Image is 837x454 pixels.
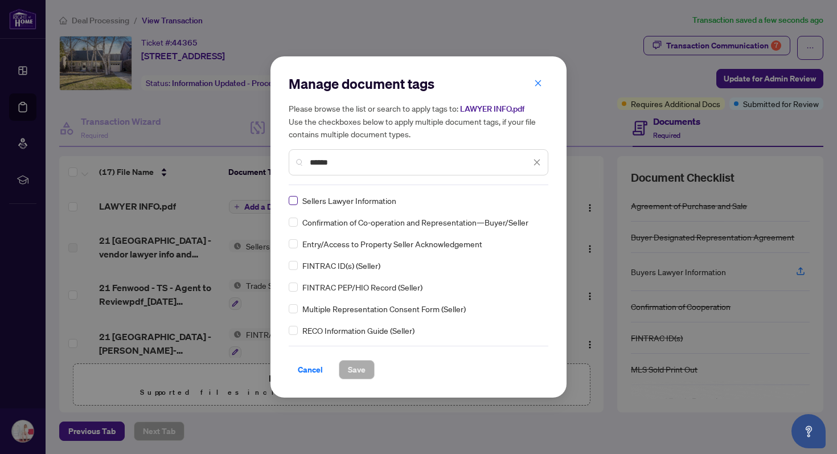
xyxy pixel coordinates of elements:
span: Cancel [298,361,323,379]
span: Entry/Access to Property Seller Acknowledgement [302,238,482,250]
span: close [534,79,542,87]
span: Sellers Lawyer Information [302,194,396,207]
h5: Please browse the list or search to apply tags to: Use the checkboxes below to apply multiple doc... [289,102,548,140]
button: Cancel [289,360,332,379]
span: FINTRAC PEP/HIO Record (Seller) [302,281,422,293]
span: Multiple Representation Consent Form (Seller) [302,302,466,315]
span: LAWYER INFO.pdf [460,104,524,114]
h2: Manage document tags [289,75,548,93]
span: close [533,158,541,166]
span: Confirmation of Co-operation and Representation—Buyer/Seller [302,216,528,228]
button: Open asap [791,414,826,448]
span: FINTRAC ID(s) (Seller) [302,259,380,272]
button: Save [339,360,375,379]
span: RECO Information Guide (Seller) [302,324,415,337]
